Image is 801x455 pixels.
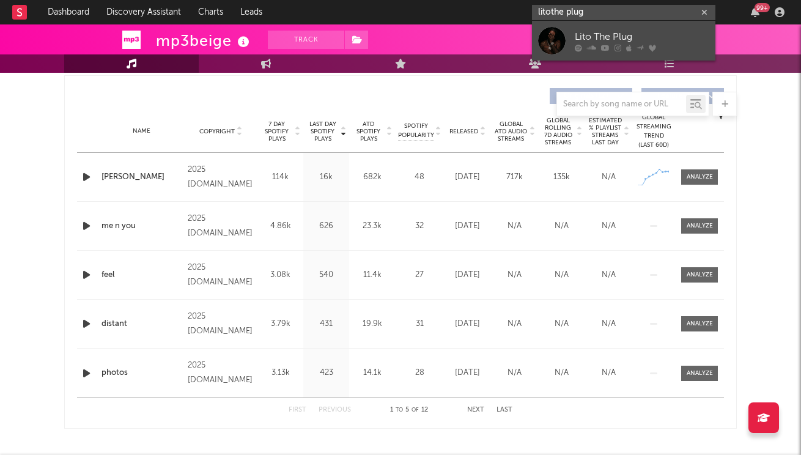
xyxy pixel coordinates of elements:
[398,171,441,183] div: 48
[375,403,443,418] div: 1 5 12
[199,128,235,135] span: Copyright
[541,269,582,281] div: N/A
[494,269,535,281] div: N/A
[352,367,392,379] div: 14.1k
[352,269,392,281] div: 11.4k
[588,171,629,183] div: N/A
[398,367,441,379] div: 28
[306,318,346,330] div: 431
[306,171,346,183] div: 16k
[588,117,622,146] span: Estimated % Playlist Streams Last Day
[641,88,724,104] button: Features(0)
[447,367,488,379] div: [DATE]
[541,171,582,183] div: 135k
[447,171,488,183] div: [DATE]
[541,318,582,330] div: N/A
[494,367,535,379] div: N/A
[260,367,300,379] div: 3.13k
[102,367,182,379] a: photos
[494,318,535,330] div: N/A
[306,220,346,232] div: 626
[102,171,182,183] a: [PERSON_NAME]
[268,31,344,49] button: Track
[588,318,629,330] div: N/A
[188,358,254,388] div: 2025 [DOMAIN_NAME]
[306,269,346,281] div: 540
[398,318,441,330] div: 31
[156,31,253,51] div: mp3beige
[550,88,632,104] button: Originals(12)
[398,122,434,140] span: Spotify Popularity
[467,407,484,413] button: Next
[588,269,629,281] div: N/A
[588,367,629,379] div: N/A
[188,309,254,339] div: 2025 [DOMAIN_NAME]
[306,120,339,142] span: Last Day Spotify Plays
[541,220,582,232] div: N/A
[102,318,182,330] a: distant
[102,220,182,232] a: me n you
[496,407,512,413] button: Last
[398,269,441,281] div: 27
[352,220,392,232] div: 23.3k
[532,21,715,61] a: Lito The Plug
[541,367,582,379] div: N/A
[588,220,629,232] div: N/A
[532,5,715,20] input: Search for artists
[412,407,419,413] span: of
[635,113,672,150] div: Global Streaming Trend (Last 60D)
[557,100,686,109] input: Search by song name or URL
[449,128,478,135] span: Released
[447,269,488,281] div: [DATE]
[447,220,488,232] div: [DATE]
[494,171,535,183] div: 717k
[494,120,528,142] span: Global ATD Audio Streams
[260,171,300,183] div: 114k
[541,117,575,146] span: Global Rolling 7D Audio Streams
[352,318,392,330] div: 19.9k
[575,29,709,44] div: Lito The Plug
[751,7,759,17] button: 99+
[102,127,182,136] div: Name
[188,212,254,241] div: 2025 [DOMAIN_NAME]
[306,367,346,379] div: 423
[188,261,254,290] div: 2025 [DOMAIN_NAME]
[260,318,300,330] div: 3.79k
[260,220,300,232] div: 4.86k
[319,407,351,413] button: Previous
[494,220,535,232] div: N/A
[352,171,392,183] div: 682k
[398,220,441,232] div: 32
[352,120,385,142] span: ATD Spotify Plays
[102,269,182,281] a: feel
[755,3,770,12] div: 99 +
[447,318,488,330] div: [DATE]
[396,407,403,413] span: to
[188,163,254,192] div: 2025 [DOMAIN_NAME]
[289,407,306,413] button: First
[260,269,300,281] div: 3.08k
[260,120,293,142] span: 7 Day Spotify Plays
